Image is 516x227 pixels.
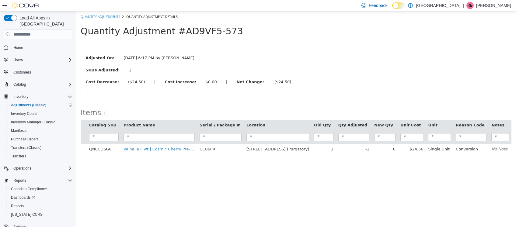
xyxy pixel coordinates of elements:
span: Manifests [9,127,72,134]
button: Canadian Compliance [6,185,75,193]
span: Transfers [11,154,26,159]
a: Reports [9,202,26,210]
a: Dashboards [6,193,75,202]
span: Catalog [11,81,72,88]
label: SKUs Adjusted: [5,56,48,62]
span: Purchase Orders [11,137,39,142]
span: Transfers [9,153,72,160]
span: Quantity Adjustment #AD9VF5-573 [5,15,167,25]
button: Catalog SKU [13,111,42,117]
td: 1 [235,132,260,143]
div: [DATE] 6:17 PM by [PERSON_NAME] [43,44,123,50]
button: Unit Cost [324,111,346,117]
button: Customers [1,68,75,77]
a: Transfers (Classic) [9,144,44,151]
span: Users [13,57,23,62]
div: $0.00 [130,68,141,74]
button: New Qty [298,111,318,117]
button: Reports [6,202,75,210]
button: [US_STATE] CCRS [6,210,75,219]
button: Qty Adjusted [262,111,292,117]
span: Canadian Compliance [9,185,72,193]
a: Transfers [9,153,29,160]
button: Serial / Package # [124,111,165,117]
span: Feedback [369,2,387,9]
label: | [145,68,156,74]
span: Inventory Count [11,111,37,116]
span: RB [468,2,473,9]
button: Unit [352,111,362,117]
button: Catalog [11,81,28,88]
p: [PERSON_NAME] [476,2,511,9]
button: Inventory [11,93,31,100]
a: Inventory Manager (Classic) [9,119,59,126]
label: | [74,68,84,74]
td: Conversion [377,132,413,143]
span: Inventory Manager (Classic) [9,119,72,126]
a: [US_STATE] CCRS [9,211,45,218]
button: Reports [1,176,75,185]
span: Transfers (Classic) [9,144,72,151]
span: Purchase Orders [9,136,72,143]
div: ($24.50) [198,68,215,74]
label: Cost Increase: [84,68,125,74]
span: Operations [11,165,72,172]
a: Adjustments (Classic) [9,101,49,109]
p: [GEOGRAPHIC_DATA] [416,2,460,9]
button: Adjustments (Classic) [6,101,75,109]
button: Inventory Manager (Classic) [6,118,75,126]
input: Dark Mode [392,2,405,9]
span: Adjustments (Classic) [9,101,72,109]
div: Ruby Bressan [466,2,474,9]
img: Cova [12,2,40,9]
a: Manifests [9,127,29,134]
button: Operations [1,164,75,173]
span: 1 [27,100,30,105]
span: Canadian Compliance [11,187,47,191]
div: ($24.50) [52,68,69,74]
span: Dashboards [11,195,35,200]
span: Customers [13,70,31,75]
a: Canadian Compliance [9,185,49,193]
button: Users [11,56,25,64]
td: Single Unit [350,132,377,143]
a: Customers [11,69,33,76]
span: Inventory Manager (Classic) [11,120,57,125]
span: Reports [9,202,72,210]
td: $24.50 [322,132,350,143]
span: Inventory Count [9,110,72,117]
span: Home [11,43,72,51]
button: Location [170,111,190,117]
span: Washington CCRS [9,211,72,218]
span: Dashboards [9,194,72,201]
label: Cost Decrease: [5,68,47,74]
span: [US_STATE] CCRS [11,212,43,217]
label: Adjusted On: [5,44,43,50]
td: 0 [296,132,322,143]
small: ( ) [25,100,32,105]
a: Purchase Orders [9,136,41,143]
span: Reports [11,204,24,208]
button: Transfers [6,152,75,160]
span: Home [13,45,23,50]
span: Manifests [11,128,26,133]
button: Catalog [1,80,75,89]
span: Catalog [13,82,26,87]
button: Inventory Count [6,109,75,118]
p: | [463,2,464,9]
td: CC06PR [121,132,168,143]
span: Inventory [13,94,28,99]
a: Valhalla Flwr | Cosmic Cherry Pre-Rolls | 10 x 0.5g [47,136,146,140]
td: -1 [260,132,296,143]
button: Manifests [6,126,75,135]
button: Purchase Orders [6,135,75,143]
button: Product Name [47,111,80,117]
span: Items [5,97,25,106]
button: Home [1,43,75,52]
button: Reports [11,177,29,184]
span: Quantity Adjustment Details [50,3,102,8]
span: Load All Apps in [GEOGRAPHIC_DATA] [17,15,72,27]
span: Reports [11,177,72,184]
a: Quantity Adjustments [5,3,44,8]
